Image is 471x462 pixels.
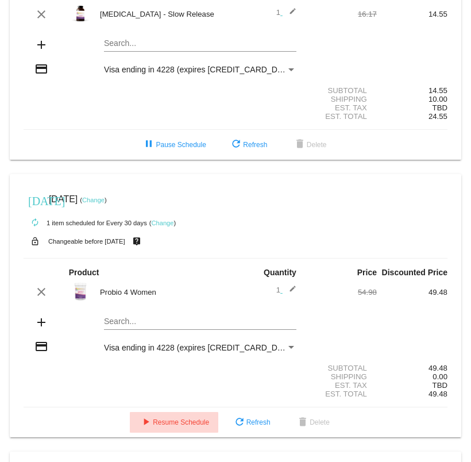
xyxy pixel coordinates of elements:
[69,268,99,277] strong: Product
[377,288,447,297] div: 49.48
[104,317,296,326] input: Search...
[293,141,327,149] span: Delete
[377,86,447,95] div: 14.55
[233,416,246,430] mat-icon: refresh
[69,2,92,25] img: Desaulniers-V-MELSR6-PL-1-Melatonin-Slow-Release-7ESSMELSR6-PL.png
[428,112,447,121] span: 24.55
[223,412,280,433] button: Refresh
[48,238,125,245] small: Changeable before [DATE]
[142,141,206,149] span: Pause Schedule
[34,38,48,52] mat-icon: add
[104,39,296,48] input: Search...
[233,418,271,426] span: Refresh
[433,381,447,390] span: TBD
[296,416,310,430] mat-icon: delete
[382,268,447,277] strong: Discounted Price
[306,112,377,121] div: Est. Total
[377,364,447,372] div: 49.48
[306,364,377,372] div: Subtotal
[34,7,48,21] mat-icon: clear
[306,103,377,112] div: Est. Tax
[34,340,48,353] mat-icon: credit_card
[94,10,235,18] div: [MEDICAL_DATA] - Slow Release
[149,220,176,226] small: ( )
[28,216,42,230] mat-icon: autorenew
[139,416,153,430] mat-icon: play_arrow
[306,95,377,103] div: Shipping
[34,315,48,329] mat-icon: add
[94,288,235,297] div: Probio 4 Women
[220,134,276,155] button: Refresh
[306,390,377,398] div: Est. Total
[306,381,377,390] div: Est. Tax
[151,220,173,226] a: Change
[34,285,48,299] mat-icon: clear
[306,288,377,297] div: 54.98
[283,7,296,21] mat-icon: edit
[377,10,447,18] div: 14.55
[24,220,147,226] small: 1 item scheduled for Every 30 days
[433,103,447,112] span: TBD
[28,193,42,207] mat-icon: [DATE]
[283,285,296,299] mat-icon: edit
[104,343,296,352] mat-select: Payment Method
[28,234,42,249] mat-icon: lock_open
[306,372,377,381] div: Shipping
[142,138,156,152] mat-icon: pause
[433,372,447,381] span: 0.00
[284,134,336,155] button: Delete
[133,134,215,155] button: Pause Schedule
[104,65,296,74] span: Visa ending in 4228 (expires [CREDIT_CARD_DATA])
[82,197,105,203] a: Change
[229,141,267,149] span: Refresh
[69,280,92,303] img: Desaulniers-V-PBMW30-PL-Probio-4-Women-1.png
[80,197,107,203] small: ( )
[293,138,307,152] mat-icon: delete
[104,65,296,74] mat-select: Payment Method
[264,268,296,277] strong: Quantity
[276,286,296,294] span: 1
[34,62,48,76] mat-icon: credit_card
[428,95,447,103] span: 10.00
[130,412,218,433] button: Resume Schedule
[276,8,296,17] span: 1
[104,343,296,352] span: Visa ending in 4228 (expires [CREDIT_CARD_DATA])
[130,234,144,249] mat-icon: live_help
[287,412,339,433] button: Delete
[357,268,377,277] strong: Price
[139,418,209,426] span: Resume Schedule
[306,86,377,95] div: Subtotal
[229,138,243,152] mat-icon: refresh
[428,390,447,398] span: 49.48
[306,10,377,18] div: 16.17
[296,418,330,426] span: Delete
